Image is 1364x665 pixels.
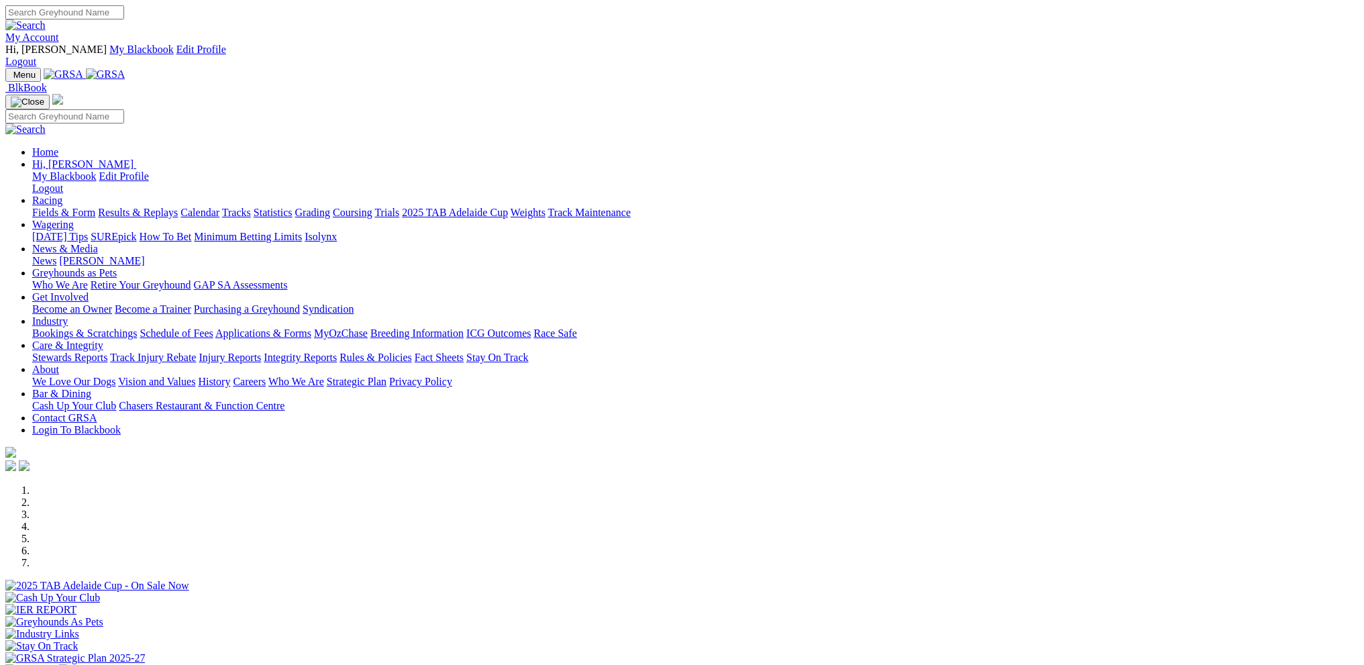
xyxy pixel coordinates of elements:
img: Industry Links [5,628,79,640]
a: Calendar [180,207,219,218]
a: Greyhounds as Pets [32,267,117,278]
a: Logout [32,183,63,194]
a: Care & Integrity [32,340,103,351]
img: facebook.svg [5,460,16,471]
a: ICG Outcomes [466,327,531,339]
a: Fact Sheets [415,352,464,363]
div: News & Media [32,255,1359,267]
a: Chasers Restaurant & Function Centre [119,400,284,411]
a: My Account [5,32,59,43]
a: Purchasing a Greyhound [194,303,300,315]
div: Industry [32,327,1359,340]
a: Logout [5,56,36,67]
a: Trials [374,207,399,218]
a: 2025 TAB Adelaide Cup [402,207,508,218]
a: Become an Owner [32,303,112,315]
a: Privacy Policy [389,376,452,387]
a: Hi, [PERSON_NAME] [32,158,136,170]
a: Contact GRSA [32,412,97,423]
a: Grading [295,207,330,218]
img: Stay On Track [5,640,78,652]
a: Breeding Information [370,327,464,339]
a: History [198,376,230,387]
a: Statistics [254,207,293,218]
a: News [32,255,56,266]
img: 2025 TAB Adelaide Cup - On Sale Now [5,580,189,592]
a: How To Bet [140,231,192,242]
span: Hi, [PERSON_NAME] [5,44,107,55]
div: Hi, [PERSON_NAME] [32,170,1359,195]
input: Search [5,5,124,19]
a: Race Safe [533,327,576,339]
a: Minimum Betting Limits [194,231,302,242]
a: Schedule of Fees [140,327,213,339]
img: twitter.svg [19,460,30,471]
a: My Blackbook [109,44,174,55]
a: Wagering [32,219,74,230]
a: Become a Trainer [115,303,191,315]
div: Wagering [32,231,1359,243]
a: BlkBook [5,82,47,93]
img: GRSA Strategic Plan 2025-27 [5,652,145,664]
img: GRSA [86,68,125,81]
a: Syndication [303,303,354,315]
a: Racing [32,195,62,206]
img: Search [5,123,46,136]
a: Who We Are [32,279,88,291]
a: Retire Your Greyhound [91,279,191,291]
img: logo-grsa-white.png [5,447,16,458]
a: Home [32,146,58,158]
img: logo-grsa-white.png [52,94,63,105]
img: GRSA [44,68,83,81]
a: We Love Our Dogs [32,376,115,387]
a: Get Involved [32,291,89,303]
button: Toggle navigation [5,95,50,109]
a: Rules & Policies [339,352,412,363]
a: Edit Profile [176,44,226,55]
img: IER REPORT [5,604,76,616]
a: Industry [32,315,68,327]
div: Care & Integrity [32,352,1359,364]
a: Track Injury Rebate [110,352,196,363]
div: Bar & Dining [32,400,1359,412]
a: MyOzChase [314,327,368,339]
img: Close [11,97,44,107]
a: SUREpick [91,231,136,242]
a: [PERSON_NAME] [59,255,144,266]
a: Careers [233,376,266,387]
a: Coursing [333,207,372,218]
div: About [32,376,1359,388]
a: Edit Profile [99,170,149,182]
a: Fields & Form [32,207,95,218]
a: Injury Reports [199,352,261,363]
a: Who We Are [268,376,324,387]
a: Login To Blackbook [32,424,121,436]
button: Toggle navigation [5,68,41,82]
a: Weights [511,207,545,218]
a: Track Maintenance [548,207,631,218]
img: Greyhounds As Pets [5,616,103,628]
span: Hi, [PERSON_NAME] [32,158,134,170]
span: Menu [13,70,36,80]
a: Strategic Plan [327,376,386,387]
a: Integrity Reports [264,352,337,363]
div: Get Involved [32,303,1359,315]
a: Vision and Values [118,376,195,387]
input: Search [5,109,124,123]
a: Applications & Forms [215,327,311,339]
a: [DATE] Tips [32,231,88,242]
a: Bookings & Scratchings [32,327,137,339]
div: Racing [32,207,1359,219]
a: Isolynx [305,231,337,242]
span: BlkBook [8,82,47,93]
a: About [32,364,59,375]
a: Results & Replays [98,207,178,218]
a: Tracks [222,207,251,218]
a: Bar & Dining [32,388,91,399]
img: Cash Up Your Club [5,592,100,604]
a: Cash Up Your Club [32,400,116,411]
a: Stay On Track [466,352,528,363]
div: My Account [5,44,1359,68]
a: Stewards Reports [32,352,107,363]
div: Greyhounds as Pets [32,279,1359,291]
